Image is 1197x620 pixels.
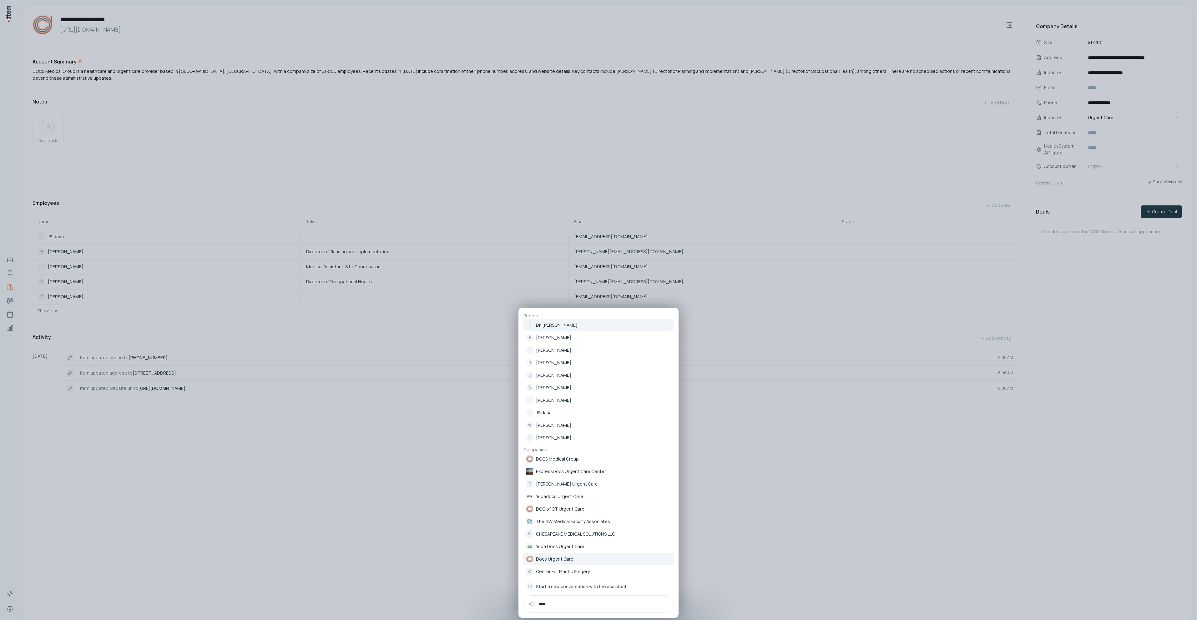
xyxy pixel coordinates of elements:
[536,347,571,353] p: [PERSON_NAME]
[526,555,533,563] img: Docs Urgent Care
[523,515,674,528] a: The GW Medical Faculty Associates
[536,435,571,441] p: [PERSON_NAME]
[536,360,571,366] p: [PERSON_NAME]
[523,313,674,319] p: People
[536,568,590,575] p: Center For Plastic Surgery
[536,456,579,462] p: DOCS Medical Group
[536,506,584,512] p: DOC of CT Urgent Care
[523,490,674,503] a: Yubadocs Urgent Care
[523,580,674,593] button: Start a new conversation with the assistant
[526,384,533,391] div: A
[523,319,674,331] a: DDr. [PERSON_NAME]
[523,344,674,356] a: T[PERSON_NAME]
[536,410,552,416] p: JSidana
[523,528,674,540] a: CCHESAPEAKE MEDICAL SOLUTIONS LLC
[526,568,533,575] div: C
[536,556,573,562] p: Docs Urgent Care
[536,518,610,525] p: The GW Medical Faculty Associates
[523,369,674,381] a: B[PERSON_NAME]
[526,409,533,416] div: J
[526,396,533,404] div: T
[526,421,533,429] div: W
[523,453,674,465] a: DOCS Medical Group
[536,322,578,328] p: Dr. [PERSON_NAME]
[523,331,674,344] a: E[PERSON_NAME]
[536,493,583,500] p: Yubadocs Urgent Care
[536,468,606,475] p: ExpressDocs Urgent Care Center
[526,505,533,513] img: DOC of CT Urgent Care
[523,503,674,515] a: DOC of CT Urgent Care
[523,446,674,453] p: Companies
[536,397,571,403] p: [PERSON_NAME]
[526,543,533,550] img: Yuba Docs Urgent Care
[536,481,598,487] p: [PERSON_NAME] Urgent Care
[536,422,571,428] p: [PERSON_NAME]
[526,493,533,500] img: Yubadocs Urgent Care
[526,455,533,463] img: DOCS Medical Group
[523,478,674,490] a: D[PERSON_NAME] Urgent Care
[523,394,674,406] a: T[PERSON_NAME]
[518,308,679,618] div: PeopleDDr. [PERSON_NAME]E[PERSON_NAME]T[PERSON_NAME]R[PERSON_NAME]B[PERSON_NAME]A[PERSON_NAME]T[P...
[526,321,533,329] div: D
[526,530,533,538] div: C
[526,468,533,475] img: ExpressDocs Urgent Care Center
[536,385,571,391] p: [PERSON_NAME]
[536,372,571,378] p: [PERSON_NAME]
[523,419,674,431] a: W[PERSON_NAME]
[523,565,674,578] a: CCenter For Plastic Surgery
[523,356,674,369] a: R[PERSON_NAME]
[523,553,674,565] a: Docs Urgent Care
[536,531,615,537] p: CHESAPEAKE MEDICAL SOLUTIONS LLC
[536,583,627,590] span: Start a new conversation with the assistant
[523,465,674,478] a: ExpressDocs Urgent Care Center
[526,359,533,366] div: R
[526,371,533,379] div: B
[526,346,533,354] div: T
[536,543,584,550] p: Yuba Docs Urgent Care
[523,406,674,419] a: JJSidana
[526,434,533,441] div: L
[523,540,674,553] a: Yuba Docs Urgent Care
[523,381,674,394] a: A[PERSON_NAME]
[526,334,533,341] div: E
[526,518,533,525] img: The GW Medical Faculty Associates
[526,480,533,488] div: D
[523,431,674,444] a: L[PERSON_NAME]
[536,335,571,341] p: [PERSON_NAME]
